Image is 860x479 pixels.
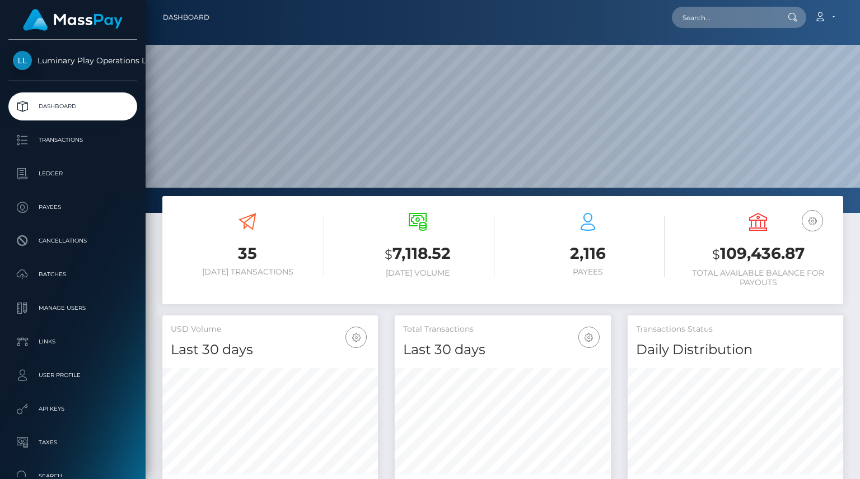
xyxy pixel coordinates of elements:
[8,429,137,457] a: Taxes
[13,51,32,70] img: Luminary Play Operations Limited
[341,268,494,278] h6: [DATE] Volume
[672,7,777,28] input: Search...
[341,243,494,266] h3: 7,118.52
[511,243,665,264] h3: 2,116
[8,395,137,423] a: API Keys
[8,193,137,221] a: Payees
[681,268,835,287] h6: Total Available Balance for Payouts
[8,92,137,120] a: Dashboard
[8,294,137,322] a: Manage Users
[8,55,137,66] span: Luminary Play Operations Limited
[13,165,133,182] p: Ledger
[13,266,133,283] p: Batches
[8,126,137,154] a: Transactions
[13,401,133,417] p: API Keys
[13,98,133,115] p: Dashboard
[712,247,720,262] small: $
[403,340,602,360] h4: Last 30 days
[511,267,665,277] h6: Payees
[171,340,370,360] h4: Last 30 days
[8,227,137,255] a: Cancellations
[385,247,392,262] small: $
[13,232,133,249] p: Cancellations
[171,324,370,335] h5: USD Volume
[171,243,324,264] h3: 35
[13,434,133,451] p: Taxes
[8,361,137,389] a: User Profile
[13,300,133,317] p: Manage Users
[636,340,835,360] h4: Daily Distribution
[171,267,324,277] h6: [DATE] Transactions
[681,243,835,266] h3: 109,436.87
[163,6,209,29] a: Dashboard
[636,324,835,335] h5: Transactions Status
[13,132,133,148] p: Transactions
[403,324,602,335] h5: Total Transactions
[13,333,133,350] p: Links
[8,160,137,188] a: Ledger
[8,328,137,356] a: Links
[8,261,137,289] a: Batches
[13,199,133,216] p: Payees
[23,9,123,31] img: MassPay Logo
[13,367,133,384] p: User Profile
